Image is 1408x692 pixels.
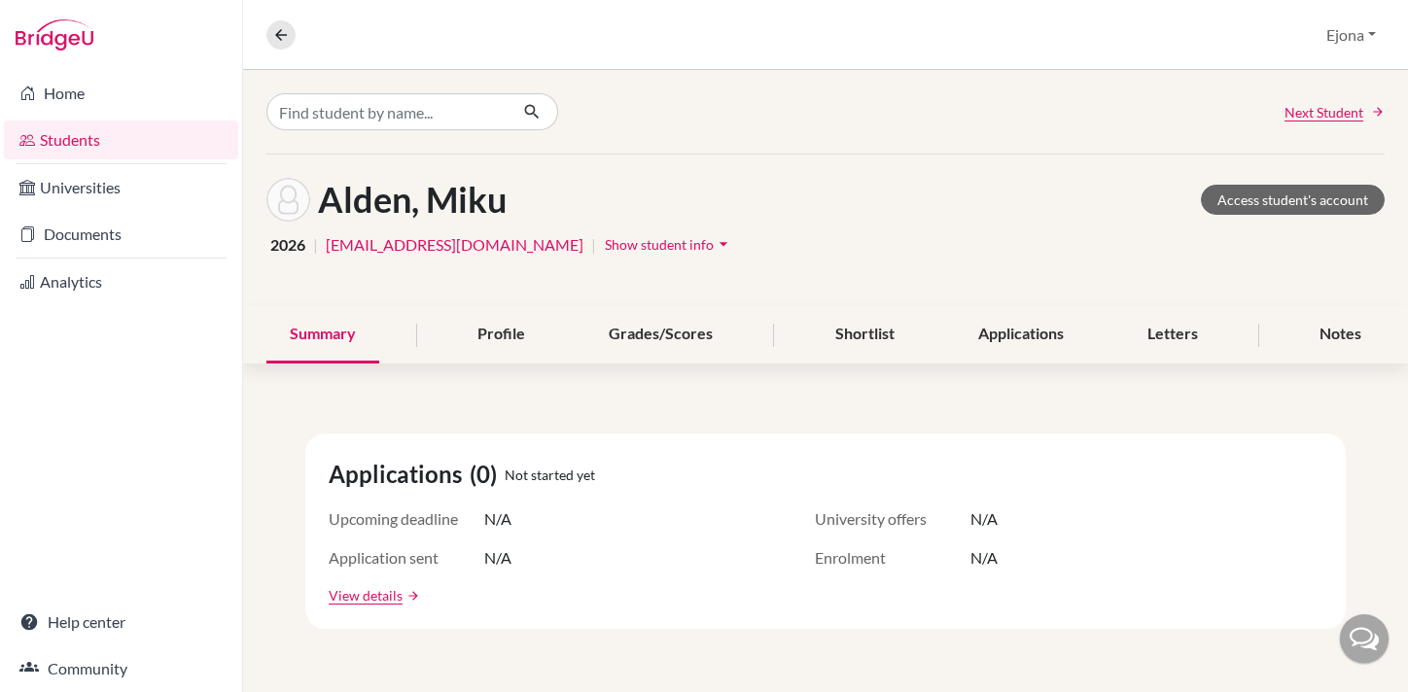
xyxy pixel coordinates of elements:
[815,507,970,531] span: University offers
[1124,306,1221,363] div: Letters
[815,546,970,570] span: Enrolment
[329,457,470,492] span: Applications
[484,507,511,531] span: N/A
[505,465,595,485] span: Not started yet
[585,306,736,363] div: Grades/Scores
[604,229,734,259] button: Show student infoarrow_drop_down
[591,233,596,257] span: |
[266,93,508,130] input: Find student by name...
[1318,17,1385,53] button: Ejona
[4,215,238,254] a: Documents
[970,546,998,570] span: N/A
[45,14,85,31] span: Help
[484,546,511,570] span: N/A
[266,306,379,363] div: Summary
[605,236,714,253] span: Show student info
[1201,185,1385,215] a: Access student's account
[16,19,93,51] img: Bridge-U
[4,603,238,641] a: Help center
[4,121,238,159] a: Students
[313,233,318,257] span: |
[714,234,733,254] i: arrow_drop_down
[329,546,484,570] span: Application sent
[318,179,507,221] h1: Alden, Miku
[403,589,420,603] a: arrow_forward
[470,457,505,492] span: (0)
[812,306,918,363] div: Shortlist
[1285,102,1385,122] a: Next Student
[329,507,484,531] span: Upcoming deadline
[454,306,548,363] div: Profile
[326,233,583,257] a: [EMAIL_ADDRESS][DOMAIN_NAME]
[329,585,403,605] a: View details
[1296,306,1385,363] div: Notes
[1285,102,1363,122] span: Next Student
[266,178,310,222] img: Miku Alden's avatar
[4,649,238,688] a: Community
[4,262,238,301] a: Analytics
[970,507,998,531] span: N/A
[955,306,1087,363] div: Applications
[4,168,238,207] a: Universities
[270,233,305,257] span: 2026
[4,74,238,113] a: Home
